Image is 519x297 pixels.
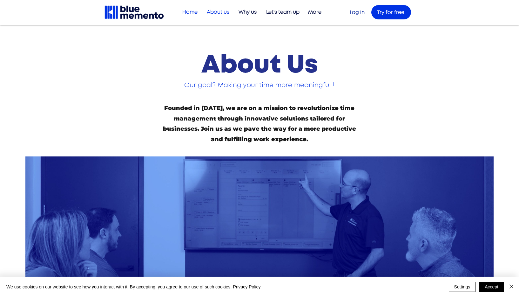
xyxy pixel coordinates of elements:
[260,7,303,17] a: Let's team up
[233,284,260,289] a: Privacy Policy
[350,10,365,15] a: Log in
[201,52,318,78] span: About Us
[104,5,165,20] img: Blue Memento black logo
[184,82,334,88] span: Our goal? Making your time more meaningful !
[201,7,233,17] a: About us
[263,7,303,17] p: Let's team up
[508,282,515,292] button: Close
[204,7,233,17] p: About us
[479,282,504,292] button: Accept
[233,7,260,17] a: Why us
[177,7,325,17] nav: Site
[371,5,411,19] a: Try for free
[305,7,325,17] p: More
[377,10,404,15] span: Try for free
[6,284,261,290] span: We use cookies on our website to see how you interact with it. By accepting, you agree to our use...
[177,7,201,17] a: Home
[163,105,356,142] span: Founded in [DATE], we are on a mission to revolutionize time management through innovative soluti...
[235,7,260,17] p: Why us
[508,283,515,290] img: Close
[449,282,476,292] button: Settings
[179,7,201,17] p: Home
